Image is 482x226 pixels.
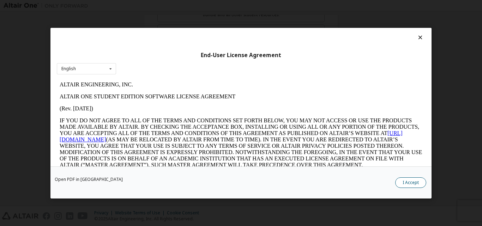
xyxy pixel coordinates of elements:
p: IF YOU DO NOT AGREE TO ALL OF THE TERMS AND CONDITIONS SET FORTH BELOW, YOU MAY NOT ACCESS OR USE... [3,39,366,90]
div: End-User License Agreement [57,51,425,59]
button: I Accept [395,177,426,188]
p: ALTAIR ONE STUDENT EDITION SOFTWARE LICENSE AGREEMENT [3,15,366,21]
div: English [61,67,76,71]
p: This Altair One Student Edition Software License Agreement (“Agreement”) is between Altair Engine... [3,95,366,121]
a: [URL][DOMAIN_NAME] [3,51,346,64]
a: Open PDF in [GEOGRAPHIC_DATA] [55,177,123,181]
p: ALTAIR ENGINEERING, INC. [3,3,366,9]
p: (Rev. [DATE]) [3,27,366,33]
